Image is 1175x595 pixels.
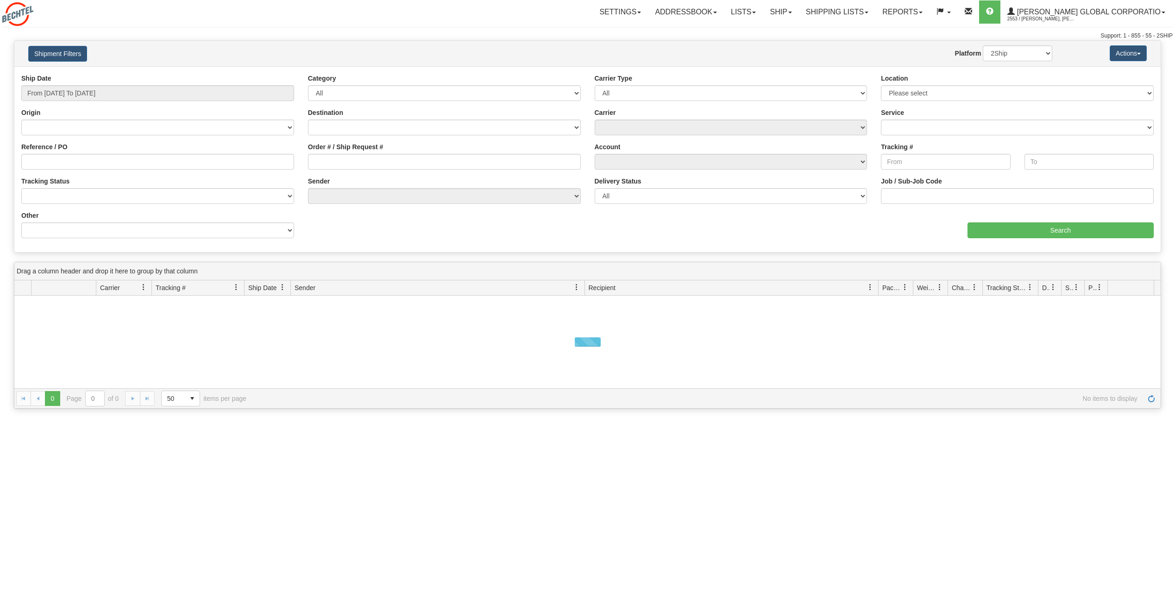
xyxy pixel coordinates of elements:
[1088,283,1096,292] span: Pickup Status
[967,279,982,295] a: Charge filter column settings
[955,49,981,58] label: Platform
[917,283,936,292] span: Weight
[308,74,336,83] label: Category
[1000,0,1172,24] a: [PERSON_NAME] Global Corporatio 2553 / [PERSON_NAME], [PERSON_NAME]
[569,279,584,295] a: Sender filter column settings
[1042,283,1050,292] span: Delivery Status
[862,279,878,295] a: Recipient filter column settings
[799,0,875,24] a: Shipping lists
[136,279,151,295] a: Carrier filter column settings
[228,279,244,295] a: Tracking # filter column settings
[986,283,1027,292] span: Tracking Status
[881,108,904,117] label: Service
[595,177,641,186] label: Delivery Status
[1045,279,1061,295] a: Delivery Status filter column settings
[1022,279,1038,295] a: Tracking Status filter column settings
[875,0,930,24] a: Reports
[1092,279,1107,295] a: Pickup Status filter column settings
[21,211,38,220] label: Other
[259,395,1137,402] span: No items to display
[308,142,383,152] label: Order # / Ship Request #
[67,391,119,406] span: Page of 0
[275,279,290,295] a: Ship Date filter column settings
[2,32,1173,40] div: Support: 1 - 855 - 55 - 2SHIP
[897,279,913,295] a: Packages filter column settings
[21,142,68,152] label: Reference / PO
[1065,283,1073,292] span: Shipment Issues
[968,222,1154,238] input: Search
[1007,14,1077,24] span: 2553 / [PERSON_NAME], [PERSON_NAME]
[648,0,724,24] a: Addressbook
[881,142,913,152] label: Tracking #
[2,2,33,26] img: logo2553.jpg
[21,108,40,117] label: Origin
[100,283,120,292] span: Carrier
[595,74,632,83] label: Carrier Type
[156,283,186,292] span: Tracking #
[14,262,1161,280] div: grid grouping header
[248,283,276,292] span: Ship Date
[1068,279,1084,295] a: Shipment Issues filter column settings
[882,283,902,292] span: Packages
[28,46,87,62] button: Shipment Filters
[161,391,246,406] span: items per page
[932,279,948,295] a: Weight filter column settings
[595,142,621,152] label: Account
[21,177,69,186] label: Tracking Status
[308,177,330,186] label: Sender
[881,154,1010,170] input: From
[1110,45,1147,61] button: Actions
[724,0,763,24] a: Lists
[161,391,200,406] span: Page sizes drop down
[308,108,343,117] label: Destination
[595,108,616,117] label: Carrier
[1144,391,1159,406] a: Refresh
[167,394,179,403] span: 50
[881,177,942,186] label: Job / Sub-Job Code
[952,283,971,292] span: Charge
[589,283,616,292] span: Recipient
[185,391,200,406] span: select
[295,283,315,292] span: Sender
[21,74,51,83] label: Ship Date
[763,0,798,24] a: Ship
[881,74,908,83] label: Location
[592,0,648,24] a: Settings
[1015,8,1161,16] span: [PERSON_NAME] Global Corporatio
[1024,154,1154,170] input: To
[45,391,60,406] span: Page 0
